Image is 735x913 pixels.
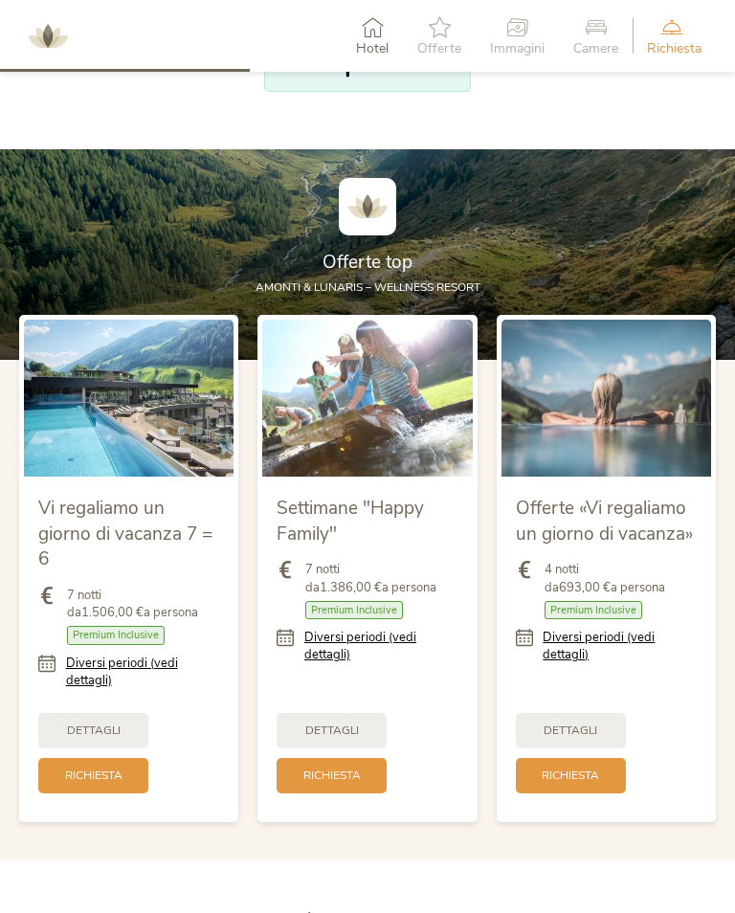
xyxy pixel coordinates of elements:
img: AMONTI & LUNARIS Wellnessresort [339,178,396,235]
img: Offerte «Vi regaliamo un giorno di vacanza» [501,320,711,477]
span: Richiesta [647,42,702,56]
span: Offerte «Vi regaliamo un giorno di vacanza» [516,496,693,546]
span: Premium Inclusive [305,601,403,619]
span: Offerte [417,42,461,56]
span: Offerte top [323,250,412,275]
span: 4 notti da a persona [545,561,665,595]
span: 7 notti da a persona [67,587,198,621]
span: Immagini [490,42,545,56]
span: 7 notti da a persona [305,561,436,595]
span: Dettagli [305,723,359,739]
a: Diversi periodi (vedi dettagli) [66,655,220,689]
a: AMONTI & LUNARIS Wellnessresort [19,29,77,42]
a: Diversi periodi (vedi dettagli) [543,629,697,663]
span: Settimane "Happy Family" [277,496,424,546]
b: 693,00 € [559,579,611,596]
span: Richiesta [303,768,361,784]
a: Diversi periodi (vedi dettagli) [304,629,458,663]
span: Richiesta [542,768,599,784]
span: Richiesta [65,768,122,784]
span: Dettagli [67,723,121,739]
span: Camere [573,42,618,56]
span: Premium Inclusive [545,601,642,619]
span: Dettagli [544,723,597,739]
span: AMONTI & LUNARIS – wellness resort [256,279,480,295]
img: Settimane "Happy Family" [262,320,472,477]
span: Vi regaliamo un giorno di vacanza 7 = 6 [38,496,212,571]
b: 1.506,00 € [81,604,144,621]
img: Vi regaliamo un giorno di vacanza 7 = 6 [24,320,234,477]
img: AMONTI & LUNARIS Wellnessresort [19,8,77,65]
b: 1.386,00 € [320,579,382,596]
span: Hotel [356,42,389,56]
span: Premium Inclusive [67,626,165,644]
